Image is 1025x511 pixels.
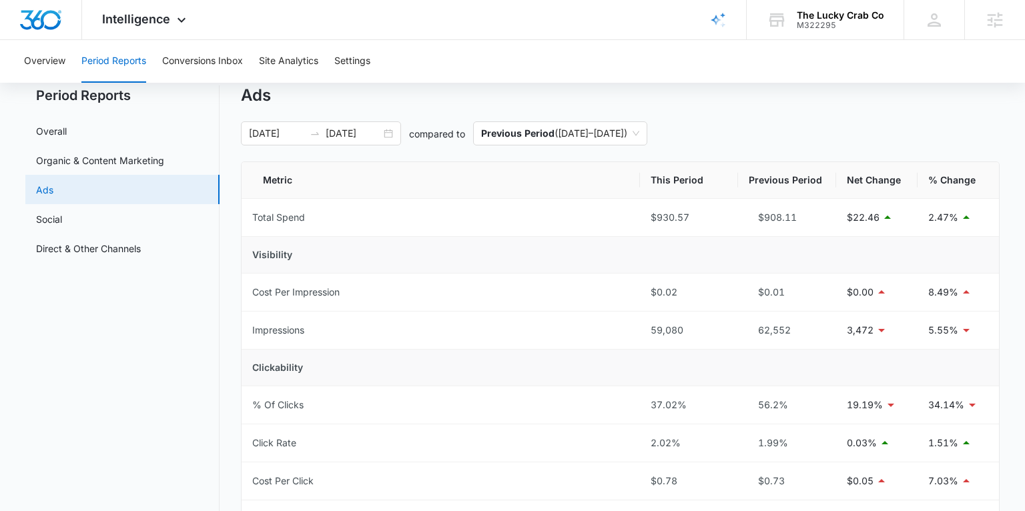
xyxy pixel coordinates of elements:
div: 62,552 [749,323,825,338]
p: 2.47% [928,210,958,225]
span: ( [DATE] – [DATE] ) [481,122,639,145]
th: Previous Period [738,162,836,199]
div: $0.02 [651,285,727,300]
p: $0.05 [847,474,874,488]
button: Period Reports [81,40,146,83]
div: Impressions [252,323,304,338]
th: This Period [640,162,738,199]
div: % Of Clicks [252,398,304,412]
p: 0.03% [847,436,877,450]
a: Overall [36,124,67,138]
th: Metric [242,162,639,199]
th: % Change [918,162,999,199]
div: 37.02% [651,398,727,412]
input: Start date [249,126,304,141]
button: Settings [334,40,370,83]
h2: Period Reports [25,85,220,105]
p: 19.19% [847,398,883,412]
a: Ads [36,183,53,197]
span: to [310,128,320,139]
p: compared to [409,127,465,141]
div: $930.57 [651,210,727,225]
div: $0.78 [651,474,727,488]
div: 2.02% [651,436,727,450]
td: Clickability [242,350,998,386]
button: Overview [24,40,65,83]
input: End date [326,126,381,141]
div: $0.01 [749,285,825,300]
a: Social [36,212,62,226]
p: 3,472 [847,323,874,338]
div: $0.73 [749,474,825,488]
th: Net Change [836,162,918,199]
p: 5.55% [928,323,958,338]
div: 1.99% [749,436,825,450]
p: $22.46 [847,210,880,225]
a: Organic & Content Marketing [36,153,164,167]
div: Cost Per Impression [252,285,340,300]
span: Intelligence [102,12,170,26]
div: account id [797,21,884,30]
p: 8.49% [928,285,958,300]
a: Direct & Other Channels [36,241,141,255]
button: Conversions Inbox [162,40,243,83]
p: 7.03% [928,474,958,488]
td: Visibility [242,237,998,274]
div: Cost Per Click [252,474,314,488]
div: 59,080 [651,323,727,338]
p: 34.14% [928,398,964,412]
h1: Ads [241,85,271,105]
p: $0.00 [847,285,874,300]
button: Site Analytics [259,40,318,83]
span: swap-right [310,128,320,139]
div: Click Rate [252,436,296,450]
div: $908.11 [749,210,825,225]
div: Total Spend [252,210,305,225]
div: account name [797,10,884,21]
p: Previous Period [481,127,555,139]
div: 56.2% [749,398,825,412]
p: 1.51% [928,436,958,450]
